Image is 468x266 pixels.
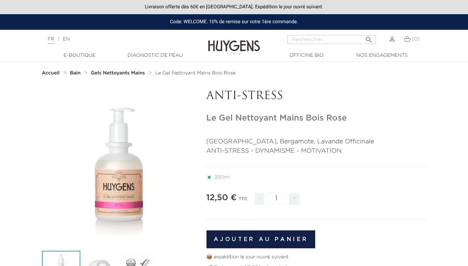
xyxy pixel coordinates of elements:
p: ANTI-STRESS - DYNAMISME - MOTIVATION [206,147,426,156]
img: Huygens [208,29,260,56]
div: TTC [238,192,247,210]
strong: Accueil [42,71,60,76]
a: Nos engagements [347,52,417,59]
p: 📦 expédition le jour ouvré suivant [206,254,426,261]
h1: Le Gel Nettoyant Mains Bois Rose [206,113,426,123]
a: E-Boutique [45,52,114,59]
a: Gels Nettoyants Mains [91,70,147,76]
a: Le Gel Nettoyant Mains Bois Rose [155,70,236,76]
a: Diagnostic de peau [121,52,190,59]
i:  [365,34,373,42]
span: (0) [412,37,420,42]
strong: Gels Nettoyants Mains [91,71,145,76]
span: Le Gel Nettoyant Mains Bois Rose [155,71,236,76]
button: Ajouter au panier [206,230,316,248]
span: 12,50 € [206,194,237,202]
a: FR [48,37,54,44]
button:  [363,33,375,42]
label: 250ml [206,175,238,180]
p: ANTI-STRESS [206,90,426,103]
a: EN [63,37,70,42]
a: Bain [70,70,82,76]
input: Quantité [266,193,287,205]
a: Officine Bio [272,52,341,59]
input: Rechercher [288,35,376,44]
p: [GEOGRAPHIC_DATA], Bergamote, Lavande Officinale [206,137,426,147]
strong: Bain [70,71,81,76]
div: | [44,35,190,43]
span: - [255,193,264,205]
span: + [289,193,300,205]
a: Accueil [42,70,61,76]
